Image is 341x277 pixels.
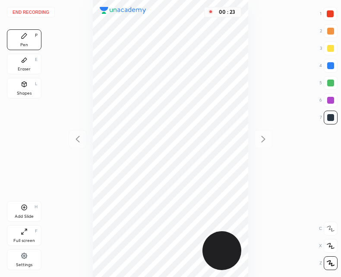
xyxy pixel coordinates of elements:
div: E [35,57,38,62]
div: 6 [319,93,338,107]
div: F [35,229,38,233]
div: X [319,239,338,253]
div: H [35,205,38,209]
div: Eraser [18,67,31,71]
div: P [35,33,38,38]
div: 5 [319,76,338,90]
img: logo.38c385cc.svg [100,7,146,14]
div: Full screen [13,239,35,243]
div: 00 : 23 [217,9,237,15]
div: Z [319,256,338,270]
button: End recording [7,7,55,17]
div: L [35,82,38,86]
div: 4 [319,59,338,73]
div: Settings [16,263,32,267]
div: 3 [320,41,338,55]
div: C [319,222,338,236]
div: Shapes [17,91,32,96]
div: Pen [20,43,28,47]
div: Add Slide [15,214,34,219]
div: 7 [320,111,338,124]
div: 1 [320,7,337,21]
div: 2 [320,24,338,38]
